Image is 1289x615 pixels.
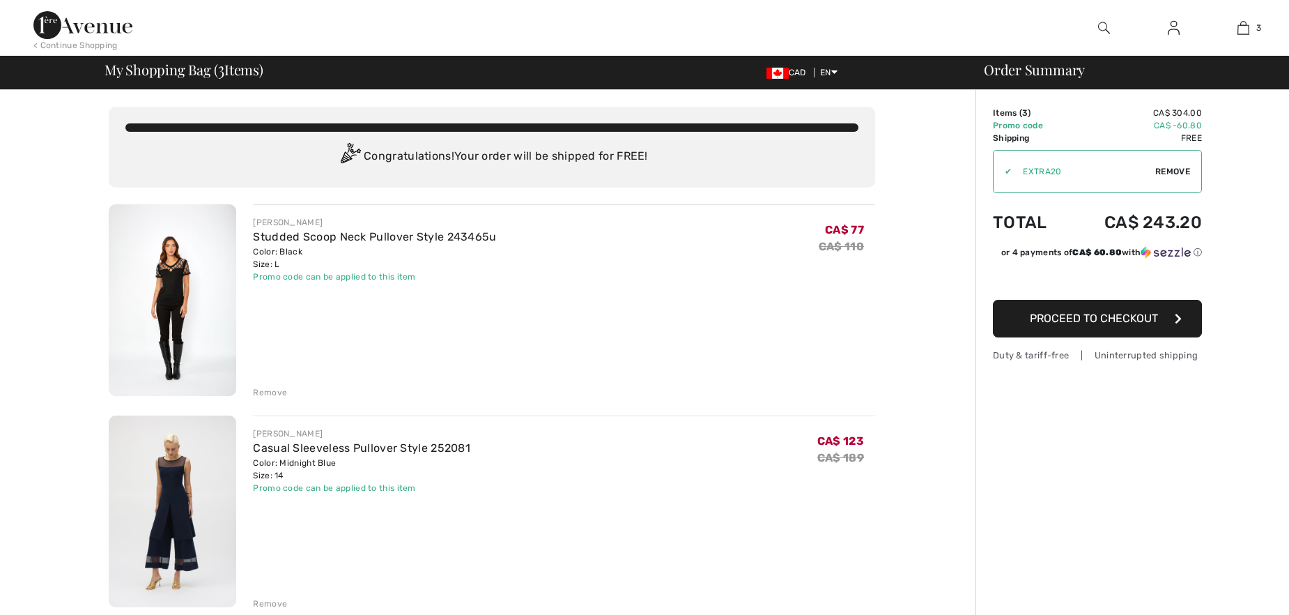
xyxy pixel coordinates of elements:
[967,63,1281,77] div: Order Summary
[766,68,812,77] span: CAD
[993,349,1202,362] div: Duty & tariff-free | Uninterrupted shipping
[253,386,287,399] div: Remove
[825,223,864,236] span: CA$ 77
[218,59,224,77] span: 3
[125,143,858,171] div: Congratulations! Your order will be shipped for FREE!
[253,216,496,229] div: [PERSON_NAME]
[1067,119,1202,132] td: CA$ -60.80
[1157,20,1191,37] a: Sign In
[993,246,1202,264] div: or 4 payments ofCA$ 60.80withSezzle Click to learn more about Sezzle
[253,482,470,494] div: Promo code can be applied to this item
[1022,108,1028,118] span: 3
[819,240,864,253] s: CA$ 110
[993,119,1067,132] td: Promo code
[109,416,236,607] img: Casual Sleeveless Pullover Style 252081
[253,441,470,455] a: Casual Sleeveless Pullover Style 252081
[33,11,132,39] img: 1ère Avenue
[253,271,496,283] div: Promo code can be applied to this item
[253,598,287,610] div: Remove
[1067,132,1202,144] td: Free
[817,451,864,464] s: CA$ 189
[1256,22,1261,34] span: 3
[33,39,118,52] div: < Continue Shopping
[1067,199,1202,246] td: CA$ 243.20
[336,143,364,171] img: Congratulation2.svg
[993,107,1067,119] td: Items ( )
[993,132,1067,144] td: Shipping
[1028,216,1289,615] iframe: Find more information here
[1098,20,1110,36] img: search the website
[109,204,236,396] img: Studded Scoop Neck Pullover Style 243465u
[1155,165,1190,178] span: Remove
[1209,20,1277,36] a: 3
[1168,20,1180,36] img: My Info
[766,68,789,79] img: Canadian Dollar
[817,434,864,448] span: CA$ 123
[253,427,470,440] div: [PERSON_NAME]
[253,457,470,482] div: Color: Midnight Blue Size: 14
[253,230,496,243] a: Studded Scoop Neck Pullover Style 243465u
[1237,20,1249,36] img: My Bag
[820,68,838,77] span: EN
[253,245,496,271] div: Color: Black Size: L
[993,264,1202,295] iframe: PayPal-paypal
[105,63,263,77] span: My Shopping Bag ( Items)
[993,300,1202,337] button: Proceed to Checkout
[994,165,1012,178] div: ✔
[993,199,1067,246] td: Total
[1012,151,1155,192] input: Promo code
[1001,246,1202,259] div: or 4 payments of with
[1067,107,1202,119] td: CA$ 304.00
